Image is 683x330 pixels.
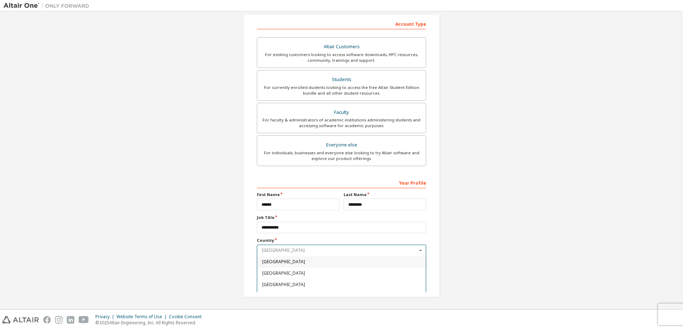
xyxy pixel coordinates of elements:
[43,316,51,324] img: facebook.svg
[2,316,39,324] img: altair_logo.svg
[95,320,206,326] p: © 2025 Altair Engineering, Inc. All Rights Reserved.
[261,140,422,150] div: Everyone else
[55,316,63,324] img: instagram.svg
[261,150,422,161] div: For individuals, businesses and everyone else looking to try Altair software and explore our prod...
[67,316,74,324] img: linkedin.svg
[262,282,421,287] span: [GEOGRAPHIC_DATA]
[257,18,426,29] div: Account Type
[4,2,93,9] img: Altair One
[262,260,421,264] span: [GEOGRAPHIC_DATA]
[116,314,169,320] div: Website Terms of Use
[344,192,426,197] label: Last Name
[257,177,426,188] div: Your Profile
[95,314,116,320] div: Privacy
[261,75,422,85] div: Students
[261,52,422,63] div: For existing customers looking to access software downloads, HPC resources, community, trainings ...
[257,237,426,243] label: Country
[261,117,422,129] div: For faculty & administrators of academic institutions administering students and accessing softwa...
[261,85,422,96] div: For currently enrolled students looking to access the free Altair Student Edition bundle and all ...
[169,314,206,320] div: Cookie Consent
[79,316,89,324] img: youtube.svg
[257,192,339,197] label: First Name
[261,42,422,52] div: Altair Customers
[257,215,426,220] label: Job Title
[261,107,422,117] div: Faculty
[262,271,421,275] span: [GEOGRAPHIC_DATA]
